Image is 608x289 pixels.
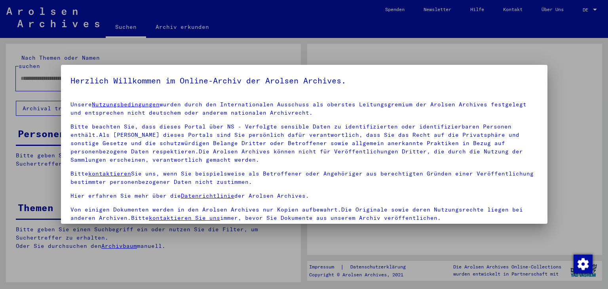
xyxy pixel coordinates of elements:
p: Unsere wurden durch den Internationalen Ausschuss als oberstes Leitungsgremium der Arolsen Archiv... [70,100,538,117]
div: Zustimmung ändern [573,254,592,273]
a: Datenrichtlinie [181,192,234,199]
img: Zustimmung ändern [574,255,593,274]
a: kontaktieren Sie uns [149,214,220,221]
p: Bitte Sie uns, wenn Sie beispielsweise als Betroffener oder Angehöriger aus berechtigten Gründen ... [70,170,538,186]
a: Nutzungsbedingungen [92,101,160,108]
a: kontaktieren [88,170,131,177]
h5: Herzlich Willkommen im Online-Archiv der Arolsen Archives. [70,74,538,87]
p: Von einigen Dokumenten werden in den Arolsen Archives nur Kopien aufbewahrt.Die Originale sowie d... [70,206,538,222]
p: Bitte beachten Sie, dass dieses Portal über NS - Verfolgte sensible Daten zu identifizierten oder... [70,123,538,164]
p: Hier erfahren Sie mehr über die der Arolsen Archives. [70,192,538,200]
